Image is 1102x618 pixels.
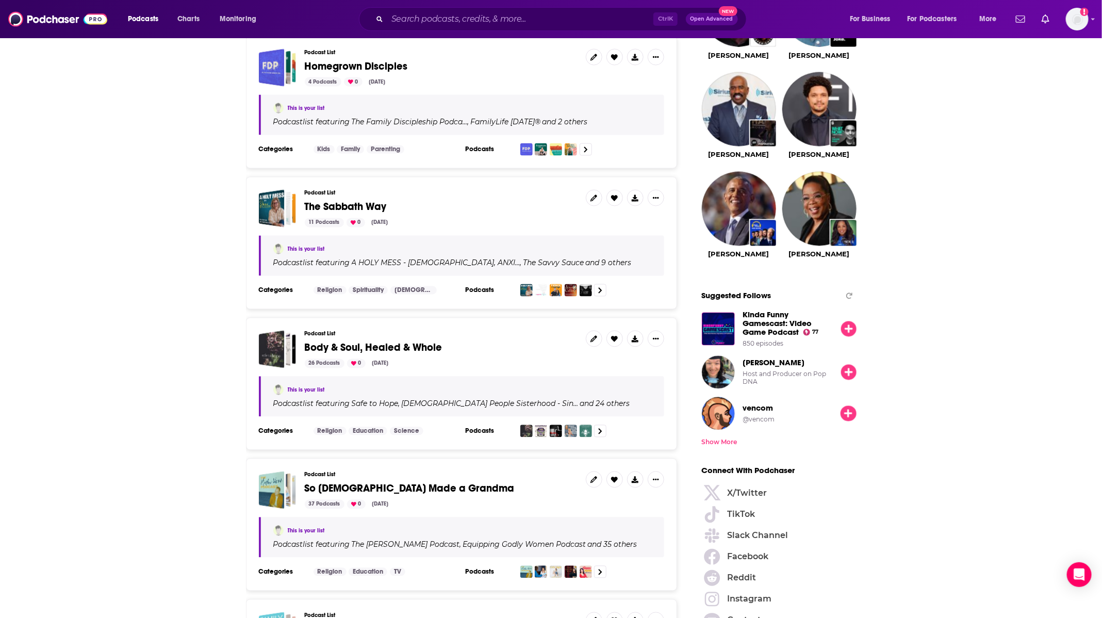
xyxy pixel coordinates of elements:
[400,400,579,408] a: [DEMOGRAPHIC_DATA] People Sisterhood - Sin…
[350,400,399,408] a: Safe to Hope
[259,145,305,154] h3: Categories
[259,286,305,295] h3: Categories
[273,118,652,127] div: Podcast list featuring
[743,370,831,386] div: Host and Producer on Pop DNA
[259,471,297,509] a: So God Made a Grandma
[305,359,344,368] div: 26 Podcasts
[580,425,592,437] img: Wild Developments
[686,13,738,25] button: Open AdvancedNew
[727,490,767,498] span: X/Twitter
[349,568,387,576] a: Education
[702,438,737,446] div: Show More
[305,500,344,509] div: 37 Podcasts
[305,482,515,495] span: So [DEMOGRAPHIC_DATA] Made a Grandma
[259,49,297,87] a: Homegrown Disciples
[702,549,857,566] a: Facebook
[972,11,1010,27] button: open menu
[288,387,325,394] a: This is your list
[709,250,769,258] a: Barack Obama
[709,151,769,159] a: Steve Harvey
[812,331,818,335] span: 77
[831,121,857,147] img: What Now? with Trevor Noah
[305,202,387,213] a: The Sabbath Way
[803,329,819,336] a: 77
[463,541,586,549] h4: Equipping Godly Women Podcast
[387,11,653,27] input: Search podcasts, credits, & more...
[350,118,468,126] a: The Family Discipleship Podca…
[550,284,562,297] img: Fierce Marriage
[520,566,533,578] img: The Matthew West Podcast
[743,359,805,367] a: Erin O'Loughlin
[782,172,857,246] img: Oprah Winfrey
[305,341,442,354] span: Body & Soul, Healed & Whole
[702,356,735,389] img: Erin O'Loughlin
[1080,8,1089,16] svg: Add a profile image
[653,12,678,26] span: Ctrl K
[727,532,788,540] span: Slack Channel
[750,121,776,147] img: Daily Inspiration: The Steve Harvey Morning Show
[702,397,735,430] a: vencom
[314,286,347,295] a: Religion
[648,471,664,488] button: Show More Button
[314,427,347,435] a: Religion
[702,466,795,476] span: Connect With Podchaser
[648,331,664,347] button: Show More Button
[702,172,776,246] img: Barack Obama
[273,526,284,536] a: Zoe
[782,72,857,147] a: Trevor Noah
[367,145,404,154] a: Parenting
[349,427,387,435] a: Education
[466,427,512,435] h3: Podcasts
[523,259,584,267] h4: The Savvy Sauce
[702,485,857,502] a: X/Twitter
[841,321,857,337] button: Follow
[347,359,366,368] div: 0
[565,566,577,578] img: That Sounds Fun with Annie F. Downs
[305,343,442,354] a: Body & Soul, Healed & Whole
[843,11,903,27] button: open menu
[702,528,857,545] a: Slack Channel
[212,11,270,27] button: open menu
[469,118,541,126] a: FamilyLife [DATE]®
[273,103,284,113] img: Zoe
[305,190,578,197] h3: Podcast List
[750,220,776,246] img: The Daily Show: Ears Edition
[1067,562,1092,587] div: Open Intercom Messenger
[460,540,462,549] span: ,
[1038,10,1054,28] a: Show notifications dropdown
[841,406,856,421] button: Follow
[273,540,652,549] div: Podcast list featuring
[789,151,850,159] a: Trevor Noah
[128,12,158,26] span: Podcasts
[352,400,399,408] h4: Safe to Hope
[1066,8,1089,30] span: Logged in as ZoeJethani
[365,77,390,87] div: [DATE]
[314,568,347,576] a: Religion
[727,553,768,561] span: Facebook
[850,12,891,26] span: For Business
[390,286,437,295] a: [DEMOGRAPHIC_DATA]
[305,60,408,73] span: Homegrown Disciples
[727,574,756,582] span: Reddit
[841,365,857,380] button: Follow
[8,9,107,29] img: Podchaser - Follow, Share and Rate Podcasts
[352,259,520,267] h4: A HOLY MESS - [DEMOGRAPHIC_DATA], ANXI…
[550,566,562,578] img: Girls Night with Stephanie May Wilson
[352,118,468,126] h4: The Family Discipleship Podca…
[520,258,522,268] span: ,
[542,118,588,127] p: and 2 others
[347,500,366,509] div: 0
[390,427,423,435] a: Science
[259,190,297,227] a: The Sabbath Way
[368,500,393,509] div: [DATE]
[305,218,344,227] div: 11 Podcasts
[468,118,469,127] span: ,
